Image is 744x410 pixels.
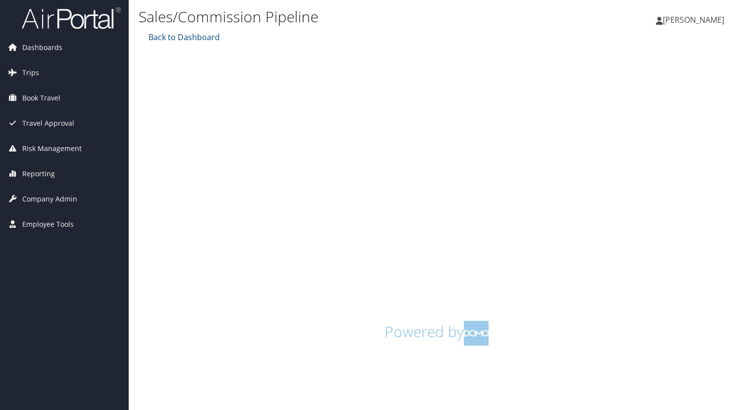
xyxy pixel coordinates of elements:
[139,6,536,27] h1: Sales/Commission Pipeline
[22,187,77,211] span: Company Admin
[146,32,220,43] a: Back to Dashboard
[22,35,62,60] span: Dashboards
[22,6,121,30] img: airportal-logo.png
[22,86,60,110] span: Book Travel
[656,5,734,35] a: [PERSON_NAME]
[464,321,489,346] img: domo-logo.png
[22,60,39,85] span: Trips
[22,161,55,186] span: Reporting
[22,136,82,161] span: Risk Management
[22,212,74,237] span: Employee Tools
[22,111,74,136] span: Travel Approval
[146,321,727,346] h1: Powered by
[663,14,724,25] span: [PERSON_NAME]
